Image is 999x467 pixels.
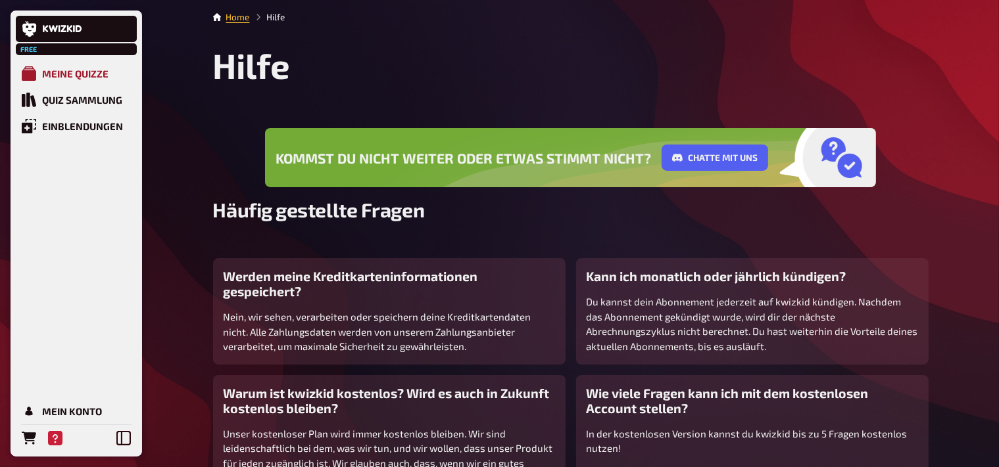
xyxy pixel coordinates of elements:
[224,309,555,354] p: Nein, wir sehen, verarbeiten oder speichern deine Kreditkartendaten nicht. Alle Zahlungsdaten wer...
[213,128,929,187] a: Kommst du nicht weiter oder etwas stimmt nicht?Chatte mit uns
[662,145,768,171] button: Chatte mit uns
[17,45,41,53] span: Free
[16,425,42,451] a: Bestellungen
[226,12,250,22] a: Home
[587,386,918,416] h3: Wie viele Fragen kann ich mit dem kostenlosen Account stellen?
[250,11,285,24] li: Hilfe
[16,60,137,87] a: Meine Quizze
[213,45,929,86] h1: Hilfe
[16,398,137,424] a: Mein Konto
[42,120,123,132] div: Einblendungen
[42,425,68,451] a: Hilfe
[276,148,651,167] span: Kommst du nicht weiter oder etwas stimmt nicht?
[42,94,122,106] div: Quiz Sammlung
[42,68,109,79] div: Meine Quizze
[224,269,555,299] h3: Werden meine Kreditkarteninformationen gespeichert?
[587,294,918,353] p: Du kannst dein Abonnement jederzeit auf kwizkid kündigen. Nachdem das Abonnement gekündigt wurde,...
[224,386,555,416] h3: Warum ist kwizkid kostenlos? Wird es auch in Zukunft kostenlos bleiben?
[213,198,929,221] h2: Häufig gestellte Fragen
[16,113,137,139] a: Einblendungen
[16,87,137,113] a: Quiz Sammlung
[587,269,918,284] h3: Kann ich monatlich oder jährlich kündigen?
[226,11,250,24] li: Home
[587,426,918,456] p: In der kostenlosen Version kannst du kwizkid bis zu 5 Fragen kostenlos nutzen!
[42,405,102,417] div: Mein Konto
